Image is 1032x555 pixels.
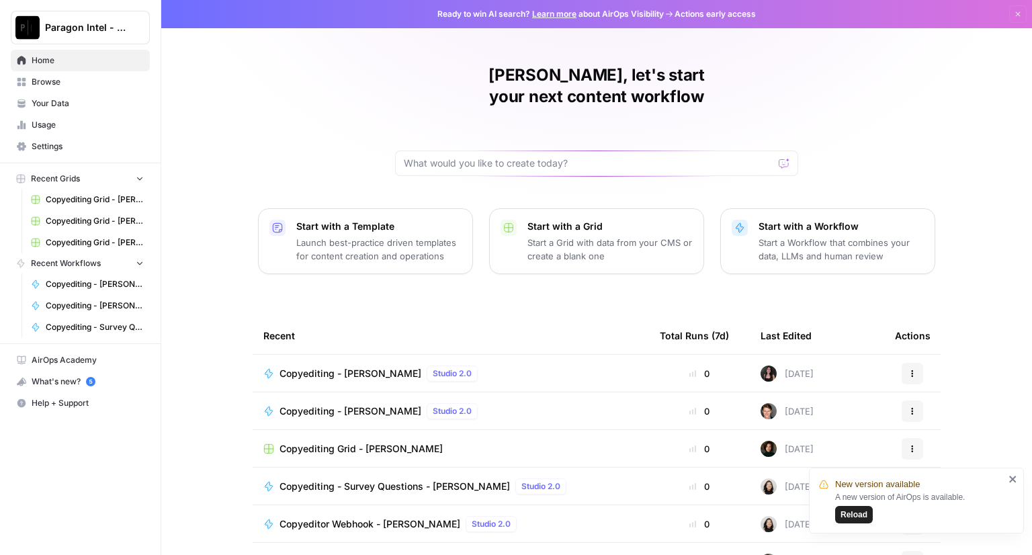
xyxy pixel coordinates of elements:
[759,236,924,263] p: Start a Workflow that combines your data, LLMs and human review
[25,273,150,295] a: Copyediting - [PERSON_NAME]
[761,441,777,457] img: trpfjrwlykpjh1hxat11z5guyxrg
[11,372,149,392] div: What's new?
[89,378,92,385] text: 5
[404,157,773,170] input: What would you like to create today?
[11,349,150,371] a: AirOps Academy
[521,480,560,493] span: Studio 2.0
[835,506,873,523] button: Reload
[759,220,924,233] p: Start with a Workflow
[45,21,126,34] span: Paragon Intel - Copyediting
[532,9,576,19] a: Learn more
[11,253,150,273] button: Recent Workflows
[761,403,814,419] div: [DATE]
[279,480,510,493] span: Copyediting - Survey Questions - [PERSON_NAME]
[720,208,935,274] button: Start with a WorkflowStart a Workflow that combines your data, LLMs and human review
[32,140,144,153] span: Settings
[25,210,150,232] a: Copyediting Grid - [PERSON_NAME]
[761,516,777,532] img: t5ef5oef8zpw1w4g2xghobes91mw
[263,317,638,354] div: Recent
[46,215,144,227] span: Copyediting Grid - [PERSON_NAME]
[32,397,144,409] span: Help + Support
[258,208,473,274] button: Start with a TemplateLaunch best-practice driven templates for content creation and operations
[11,93,150,114] a: Your Data
[761,317,812,354] div: Last Edited
[296,236,462,263] p: Launch best-practice driven templates for content creation and operations
[46,194,144,206] span: Copyediting Grid - [PERSON_NAME]
[660,517,739,531] div: 0
[32,97,144,110] span: Your Data
[11,136,150,157] a: Settings
[46,237,144,249] span: Copyediting Grid - [PERSON_NAME]
[25,189,150,210] a: Copyediting Grid - [PERSON_NAME]
[46,321,144,333] span: Copyediting - Survey Questions - [PERSON_NAME]
[46,278,144,290] span: Copyediting - [PERSON_NAME]
[527,220,693,233] p: Start with a Grid
[527,236,693,263] p: Start a Grid with data from your CMS or create a blank one
[46,300,144,312] span: Copyediting - [PERSON_NAME]
[761,441,814,457] div: [DATE]
[433,405,472,417] span: Studio 2.0
[11,371,150,392] button: What's new? 5
[472,518,511,530] span: Studio 2.0
[11,50,150,71] a: Home
[296,220,462,233] p: Start with a Template
[660,442,739,456] div: 0
[279,367,421,380] span: Copyediting - [PERSON_NAME]
[32,54,144,67] span: Home
[895,317,931,354] div: Actions
[32,354,144,366] span: AirOps Academy
[11,11,150,44] button: Workspace: Paragon Intel - Copyediting
[279,404,421,418] span: Copyediting - [PERSON_NAME]
[32,76,144,88] span: Browse
[660,404,739,418] div: 0
[761,403,777,419] img: qw00ik6ez51o8uf7vgx83yxyzow9
[489,208,704,274] button: Start with a GridStart a Grid with data from your CMS or create a blank one
[433,368,472,380] span: Studio 2.0
[25,232,150,253] a: Copyediting Grid - [PERSON_NAME]
[263,516,638,532] a: Copyeditor Webhook - [PERSON_NAME]Studio 2.0
[279,517,460,531] span: Copyeditor Webhook - [PERSON_NAME]
[31,257,101,269] span: Recent Workflows
[263,478,638,495] a: Copyediting - Survey Questions - [PERSON_NAME]Studio 2.0
[841,509,867,521] span: Reload
[761,366,777,382] img: 5nlru5lqams5xbrbfyykk2kep4hl
[761,516,814,532] div: [DATE]
[395,65,798,108] h1: [PERSON_NAME], let's start your next content workflow
[279,442,443,456] span: Copyediting Grid - [PERSON_NAME]
[437,8,664,20] span: Ready to win AI search? about AirOps Visibility
[25,316,150,338] a: Copyediting - Survey Questions - [PERSON_NAME]
[15,15,40,40] img: Paragon Intel - Copyediting Logo
[31,173,80,185] span: Recent Grids
[25,295,150,316] a: Copyediting - [PERSON_NAME]
[263,442,638,456] a: Copyediting Grid - [PERSON_NAME]
[11,71,150,93] a: Browse
[835,491,1004,523] div: A new version of AirOps is available.
[660,317,729,354] div: Total Runs (7d)
[11,169,150,189] button: Recent Grids
[11,114,150,136] a: Usage
[761,366,814,382] div: [DATE]
[761,478,777,495] img: t5ef5oef8zpw1w4g2xghobes91mw
[11,392,150,414] button: Help + Support
[1008,474,1018,484] button: close
[263,403,638,419] a: Copyediting - [PERSON_NAME]Studio 2.0
[263,366,638,382] a: Copyediting - [PERSON_NAME]Studio 2.0
[835,478,920,491] span: New version available
[32,119,144,131] span: Usage
[761,478,814,495] div: [DATE]
[86,377,95,386] a: 5
[660,367,739,380] div: 0
[675,8,756,20] span: Actions early access
[660,480,739,493] div: 0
